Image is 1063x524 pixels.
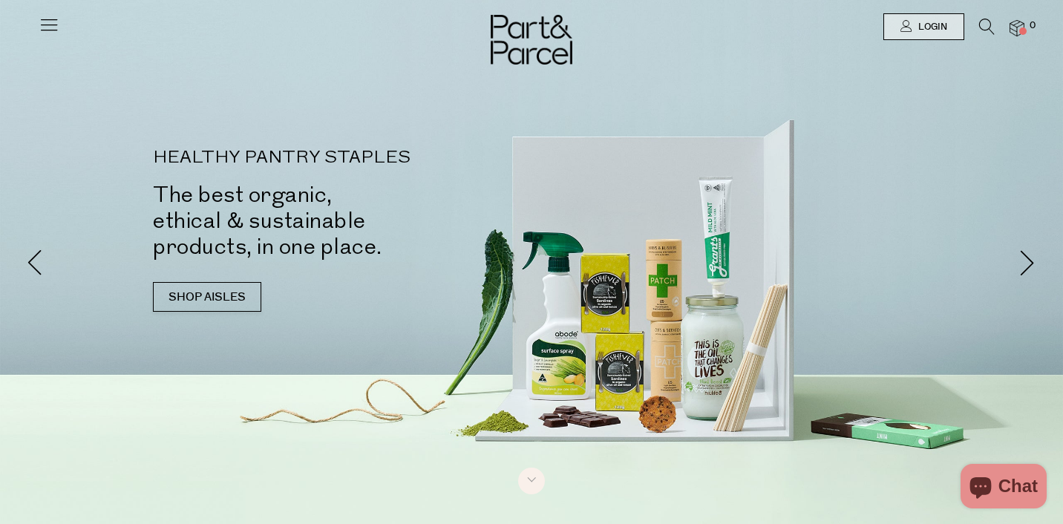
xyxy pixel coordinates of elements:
a: 0 [1010,20,1024,36]
a: SHOP AISLES [153,282,261,312]
img: Part&Parcel [491,15,572,65]
inbox-online-store-chat: Shopify online store chat [956,464,1051,512]
span: Login [915,21,947,33]
span: 0 [1026,19,1039,33]
h2: The best organic, ethical & sustainable products, in one place. [153,182,554,260]
a: Login [883,13,964,40]
p: HEALTHY PANTRY STAPLES [153,149,554,167]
